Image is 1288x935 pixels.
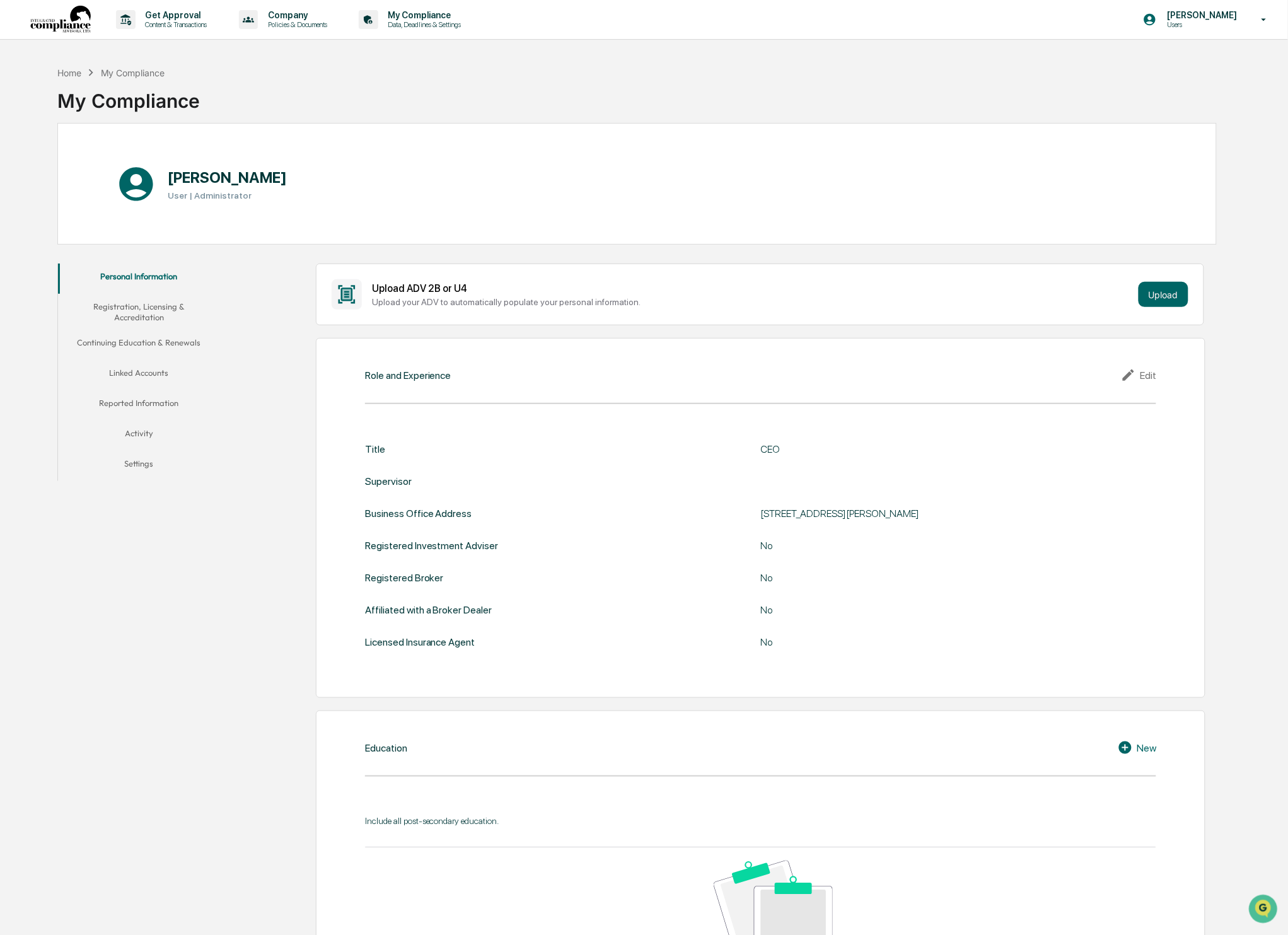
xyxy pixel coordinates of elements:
span: Preclearance [25,159,81,171]
div: We're available if you need us! [43,109,160,119]
div: No [761,540,1076,552]
div: Registered Investment Adviser [365,540,499,552]
div: Title [365,443,385,455]
div: No [761,572,1076,584]
a: 🗄️Attestations [86,154,161,177]
p: Get Approval [136,10,214,20]
div: Start new chat [43,96,207,109]
div: Edit [1121,368,1156,383]
img: logo [30,6,91,34]
p: How can we help? [13,26,229,47]
div: Affiliated with a Broker Dealer [365,604,492,616]
a: 🔎Data Lookup [8,178,84,200]
button: Upload [1139,282,1188,307]
div: Upload your ADV to automatically populate your personal information. [372,297,1134,307]
div: Business Office Address [365,508,472,520]
p: Company [258,10,334,20]
div: Role and Experience [365,369,451,381]
div: 🗄️ [91,160,102,170]
div: CEO [761,443,1076,455]
button: Personal Information [58,264,219,294]
p: Content & Transactions [136,20,214,29]
button: Activity [58,421,219,451]
p: My Compliance [378,10,468,20]
div: Upload ADV 2B or U4 [372,282,1134,294]
a: 🖐️Preclearance [8,154,86,177]
button: Registration, Licensing & Accreditation [58,294,219,330]
div: Registered Broker [365,572,444,584]
button: Start new chat [214,100,229,115]
p: Users [1157,20,1243,29]
a: Powered byPylon [89,213,153,223]
div: Home [57,67,81,78]
div: New [1118,740,1156,755]
p: Data, Deadlines & Settings [378,20,468,29]
button: Linked Accounts [58,360,219,390]
h3: User | Administrator [168,190,287,200]
button: Continuing Education & Renewals [58,330,219,360]
p: Policies & Documents [258,20,334,29]
h1: [PERSON_NAME] [168,168,287,187]
div: 🖐️ [13,160,23,170]
div: 🔎 [13,184,23,194]
div: Include all post-secondary education. [365,816,1157,826]
div: [STREET_ADDRESS][PERSON_NAME] [761,508,1076,520]
button: Settings [58,451,219,481]
div: Education [365,742,407,754]
div: Licensed Insurance Agent [365,636,475,648]
img: 1746055101610-c473b297-6a78-478c-a979-82029cc54cd1 [13,96,35,119]
div: No [761,636,1076,648]
div: Supervisor [365,475,412,487]
p: [PERSON_NAME] [1157,10,1243,20]
div: My Compliance [101,67,165,78]
span: Data Lookup [25,183,79,195]
iframe: Open customer support [1248,893,1282,927]
div: No [761,604,1076,616]
span: Attestations [104,159,156,171]
button: Reported Information [58,390,219,421]
div: secondary tabs example [58,264,219,481]
span: Pylon [125,214,153,223]
div: My Compliance [57,79,200,112]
